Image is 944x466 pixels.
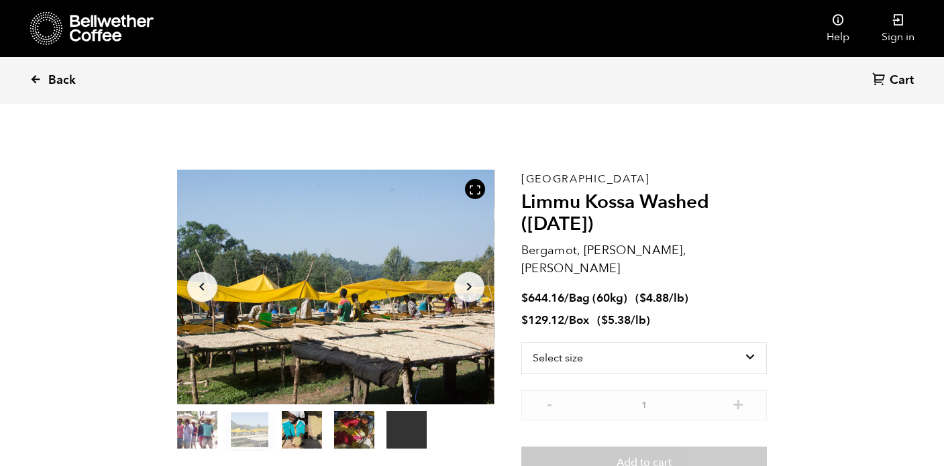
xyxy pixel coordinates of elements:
bdi: 5.38 [601,312,631,328]
bdi: 4.88 [639,290,669,306]
span: ( ) [635,290,688,306]
bdi: 129.12 [521,312,564,328]
span: $ [601,312,608,328]
h2: Limmu Kossa Washed ([DATE]) [521,191,768,236]
span: Back [48,72,76,89]
p: Bergamot, [PERSON_NAME], [PERSON_NAME] [521,241,768,278]
a: Cart [872,72,917,90]
span: Bag (60kg) [569,290,627,306]
span: /lb [669,290,684,306]
span: Box [569,312,589,328]
span: $ [521,290,528,306]
bdi: 644.16 [521,290,564,306]
span: / [564,290,569,306]
span: / [564,312,569,328]
span: $ [521,312,528,328]
button: + [730,397,747,410]
span: /lb [631,312,646,328]
span: Cart [890,72,914,89]
video: Your browser does not support the video tag. [386,411,427,449]
span: $ [639,290,646,306]
span: ( ) [597,312,650,328]
button: - [541,397,558,410]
